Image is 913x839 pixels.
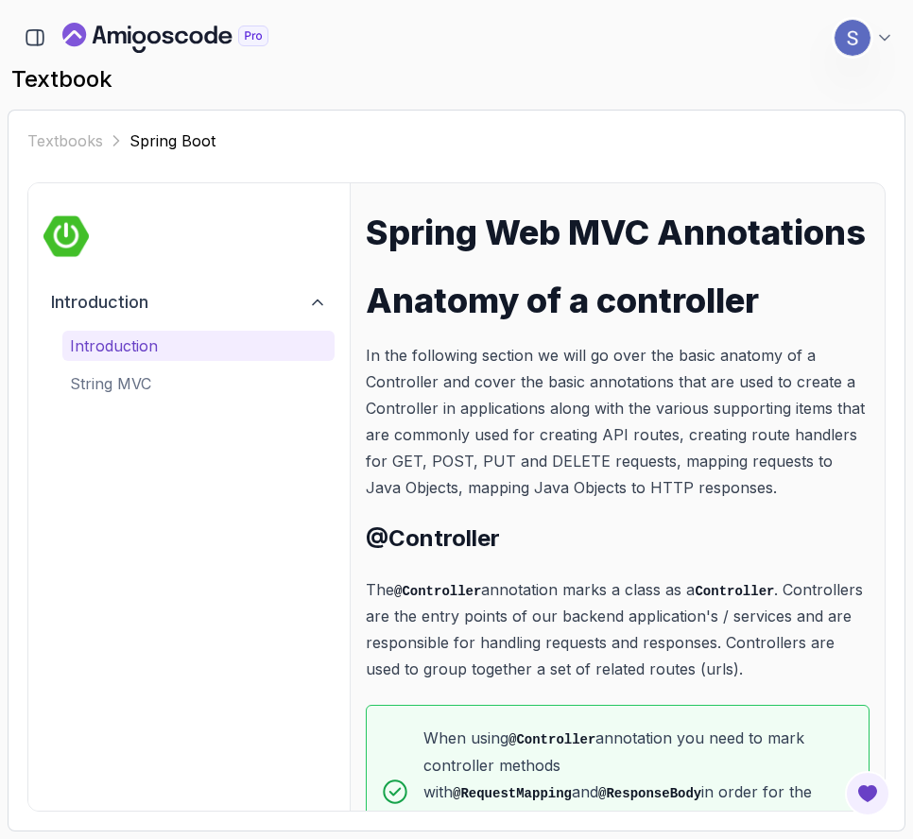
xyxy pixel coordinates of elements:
span: Spring Boot [129,131,215,150]
h1: Spring Web MVC Annotations [366,214,870,251]
h2: textbook [11,64,902,94]
code: @Controller [394,584,481,599]
code: @Controller [508,732,595,747]
code: Controller [695,584,774,599]
button: user profile image [834,19,894,57]
p: In the following section we will go over the basic anatomy of a Controller and cover the basic an... [366,342,870,501]
h2: @Controller [366,523,870,554]
img: spring-boot logo [43,214,89,259]
code: @RequestMapping [453,786,572,801]
h1: Anatomy of a controller [366,282,870,319]
p: Introduction [70,334,327,357]
button: String MVC [62,368,335,399]
button: Introduction [62,331,335,361]
code: @ResponseBody [598,786,701,801]
a: Textbooks [27,129,103,152]
h2: Introduction [51,289,148,316]
iframe: chat widget [796,721,913,811]
a: Landing page [62,23,312,53]
p: String MVC [70,372,327,395]
button: Introduction [43,282,335,323]
img: user profile image [835,20,870,56]
p: The annotation marks a class as a . Controllers are the entry points of our backend application's... [366,576,870,683]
